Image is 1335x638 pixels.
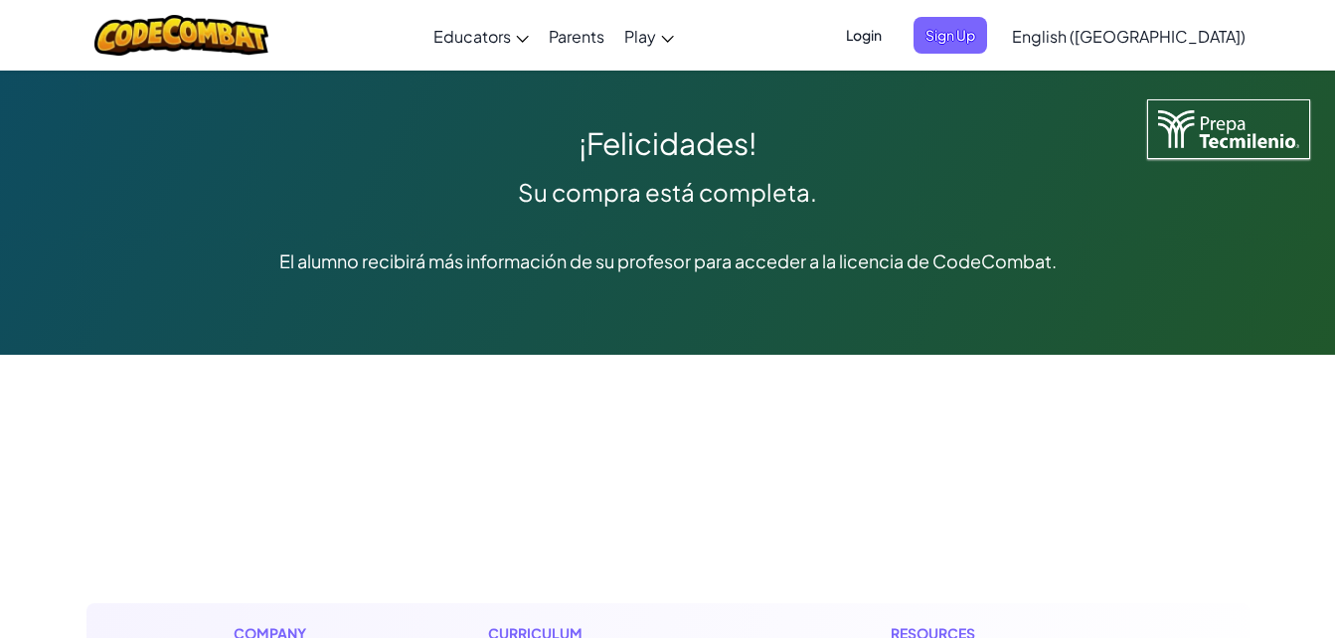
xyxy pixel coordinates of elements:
[50,217,1285,305] div: El alumno recibirá más información de su profesor para acceder a la licencia de CodeCombat.
[50,119,1285,168] div: ¡Felicidades!
[50,168,1285,217] div: Su compra está completa.
[539,9,614,63] a: Parents
[1002,9,1255,63] a: English ([GEOGRAPHIC_DATA])
[433,26,511,47] span: Educators
[614,9,684,63] a: Play
[624,26,656,47] span: Play
[423,9,539,63] a: Educators
[1147,99,1310,159] img: Tecmilenio logo
[834,17,894,54] button: Login
[914,17,987,54] button: Sign Up
[94,15,268,56] img: CodeCombat logo
[1012,26,1246,47] span: English ([GEOGRAPHIC_DATA])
